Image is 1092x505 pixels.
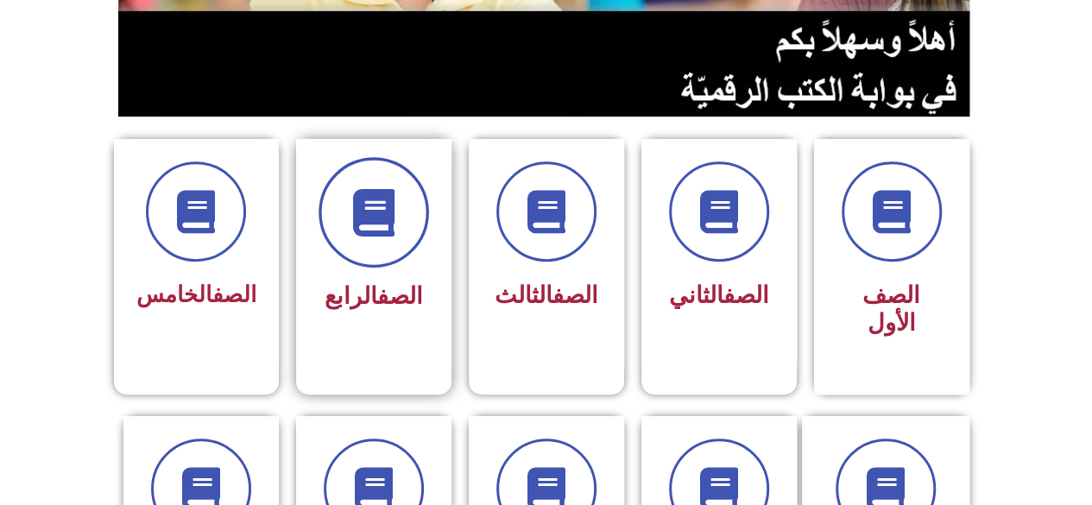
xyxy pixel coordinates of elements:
a: الصف [377,282,423,310]
a: الصف [212,281,256,307]
a: الصف [723,281,769,309]
span: الرابع [325,282,423,310]
span: الثالث [495,281,598,309]
span: الصف الأول [862,281,920,337]
span: الثاني [669,281,769,309]
span: الخامس [136,281,256,307]
a: الصف [552,281,598,309]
